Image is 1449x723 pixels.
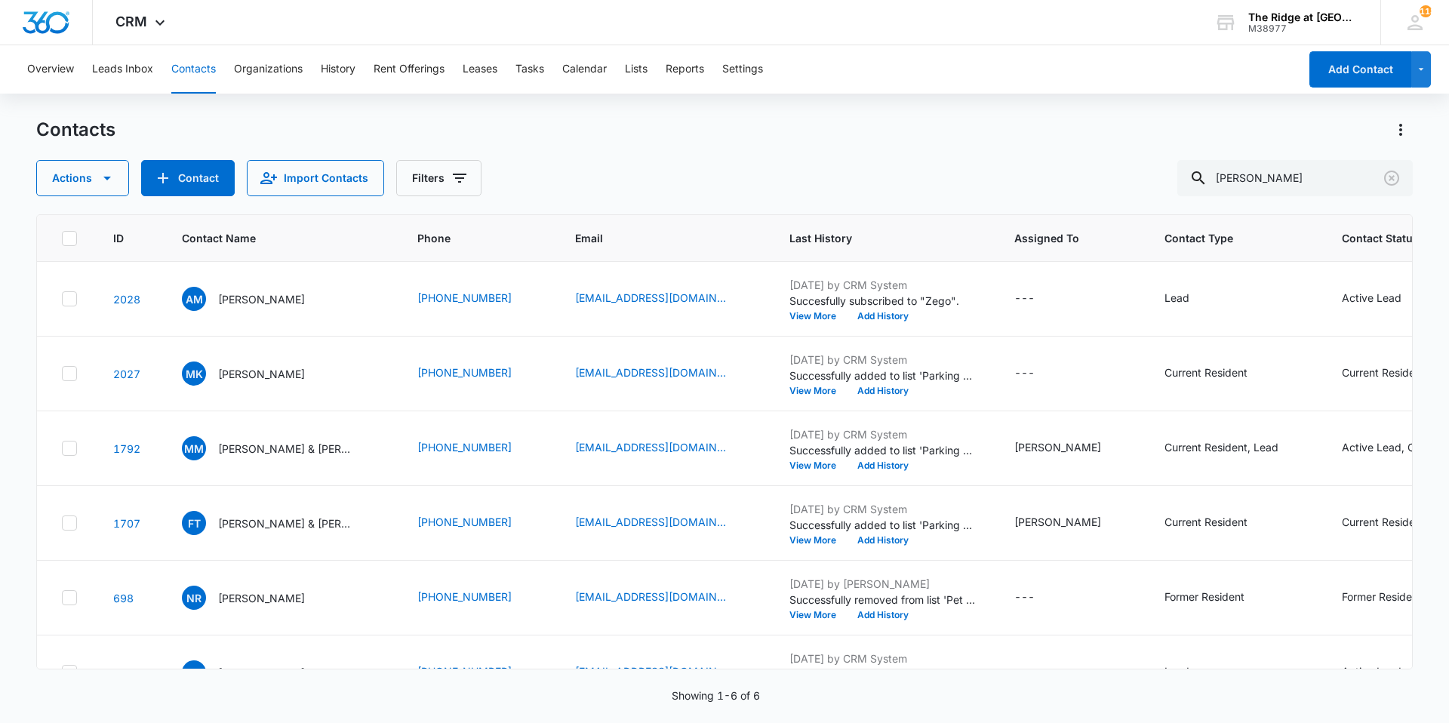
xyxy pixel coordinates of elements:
[575,439,726,455] a: [EMAIL_ADDRESS][DOMAIN_NAME]
[1014,439,1101,455] div: [PERSON_NAME]
[1164,514,1275,532] div: Contact Type - Current Resident - Select to Edit Field
[417,439,539,457] div: Phone - (970) 397-5610 - Select to Edit Field
[789,576,978,592] p: [DATE] by [PERSON_NAME]
[575,439,753,457] div: Email - murielmarie2002@gmail.com - Select to Edit Field
[182,660,206,685] span: AV
[575,290,753,308] div: Email - highnessa@gmail.com - Select to Edit Field
[789,386,847,395] button: View More
[113,592,134,605] a: Navigate to contact details page for Nora Robbins
[847,386,919,395] button: Add History
[463,45,497,94] button: Leases
[417,290,512,306] a: [PHONE_NUMBER]
[847,536,919,545] button: Add History
[1309,51,1411,88] button: Add Contact
[218,665,305,681] p: [PERSON_NAME]
[171,45,216,94] button: Contacts
[789,461,847,470] button: View More
[1164,589,1244,605] div: Former Resident
[182,361,206,386] span: MK
[1164,439,1306,457] div: Contact Type - Current Resident, Lead - Select to Edit Field
[182,436,381,460] div: Contact Name - Marie Muriel & Drew Bouwens - Select to Edit Field
[575,663,726,679] a: [EMAIL_ADDRESS][DOMAIN_NAME]
[1164,439,1278,455] div: Current Resident, Lead
[789,536,847,545] button: View More
[789,293,978,309] p: Succesfully subscribed to "Zego".
[1342,589,1449,607] div: Contact Status - Former Resident - Select to Edit Field
[182,660,332,685] div: Contact Name - Antoinette Vazquez Cobian - Select to Edit Field
[115,14,147,29] span: CRM
[1014,365,1035,383] div: ---
[562,45,607,94] button: Calendar
[182,287,332,311] div: Contact Name - Alisa Marie Akey - Select to Edit Field
[1014,589,1035,607] div: ---
[789,501,978,517] p: [DATE] by CRM System
[1342,290,1401,306] div: Active Lead
[113,368,140,380] a: Navigate to contact details page for Marie Klasky
[1342,365,1425,380] div: Current Resident
[1164,290,1217,308] div: Contact Type - Lead - Select to Edit Field
[575,365,726,380] a: [EMAIL_ADDRESS][DOMAIN_NAME]
[182,230,359,246] span: Contact Name
[1420,5,1432,17] span: 118
[1014,365,1062,383] div: Assigned To - - Select to Edit Field
[113,666,127,679] a: Navigate to contact details page for Antoinette Vazquez Cobian
[1014,290,1062,308] div: Assigned To - - Select to Edit Field
[1342,663,1401,679] div: Active Lead
[1014,290,1035,308] div: ---
[417,589,512,605] a: [PHONE_NUMBER]
[1014,439,1128,457] div: Assigned To - Davian Urrutia - Select to Edit Field
[1014,663,1035,681] div: ---
[36,118,115,141] h1: Contacts
[218,291,305,307] p: [PERSON_NAME]
[1014,663,1062,681] div: Assigned To - - Select to Edit Field
[1389,118,1413,142] button: Actions
[789,666,978,682] p: Successfully added to list 'Zego'.
[182,511,206,535] span: FT
[113,442,140,455] a: Navigate to contact details page for Marie Muriel & Drew Bouwens
[417,365,512,380] a: [PHONE_NUMBER]
[625,45,648,94] button: Lists
[666,45,704,94] button: Reports
[182,361,332,386] div: Contact Name - Marie Klasky - Select to Edit Field
[113,517,140,530] a: Navigate to contact details page for Frariel Torres Pagan & Mariel J. Pagan Ledesma
[247,160,384,196] button: Import Contacts
[218,590,305,606] p: [PERSON_NAME]
[396,160,481,196] button: Filters
[1342,514,1425,530] div: Current Resident
[182,511,381,535] div: Contact Name - Frariel Torres Pagan & Mariel J. Pagan Ledesma - Select to Edit Field
[789,352,978,368] p: [DATE] by CRM System
[1164,290,1189,306] div: Lead
[672,688,760,703] p: Showing 1-6 of 6
[1164,514,1247,530] div: Current Resident
[1380,166,1404,190] button: Clear
[234,45,303,94] button: Organizations
[182,287,206,311] span: AM
[1164,365,1247,380] div: Current Resident
[417,589,539,607] div: Phone - (720) 935-9854 - Select to Edit Field
[847,461,919,470] button: Add History
[789,517,978,533] p: Successfully added to list 'Parking Permits'.
[1177,160,1413,196] input: Search Contacts
[789,592,978,608] p: Successfully removed from list 'Pet Audit'.
[113,230,124,246] span: ID
[1164,589,1272,607] div: Contact Type - Former Resident - Select to Edit Field
[1014,514,1101,530] div: [PERSON_NAME]
[182,436,206,460] span: MM
[1164,230,1284,246] span: Contact Type
[417,230,517,246] span: Phone
[417,514,512,530] a: [PHONE_NUMBER]
[575,290,726,306] a: [EMAIL_ADDRESS][DOMAIN_NAME]
[575,514,726,530] a: [EMAIL_ADDRESS][DOMAIN_NAME]
[182,586,332,610] div: Contact Name - Nora Robbins - Select to Edit Field
[92,45,153,94] button: Leads Inbox
[417,663,539,681] div: Phone - (970) 889-8222 - Select to Edit Field
[789,426,978,442] p: [DATE] by CRM System
[36,160,129,196] button: Actions
[789,230,956,246] span: Last History
[417,663,512,679] a: [PHONE_NUMBER]
[575,230,731,246] span: Email
[1014,514,1128,532] div: Assigned To - Davian Urrutia - Select to Edit Field
[789,368,978,383] p: Successfully added to list 'Parking Permits'.
[1164,663,1189,679] div: Lead
[847,611,919,620] button: Add History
